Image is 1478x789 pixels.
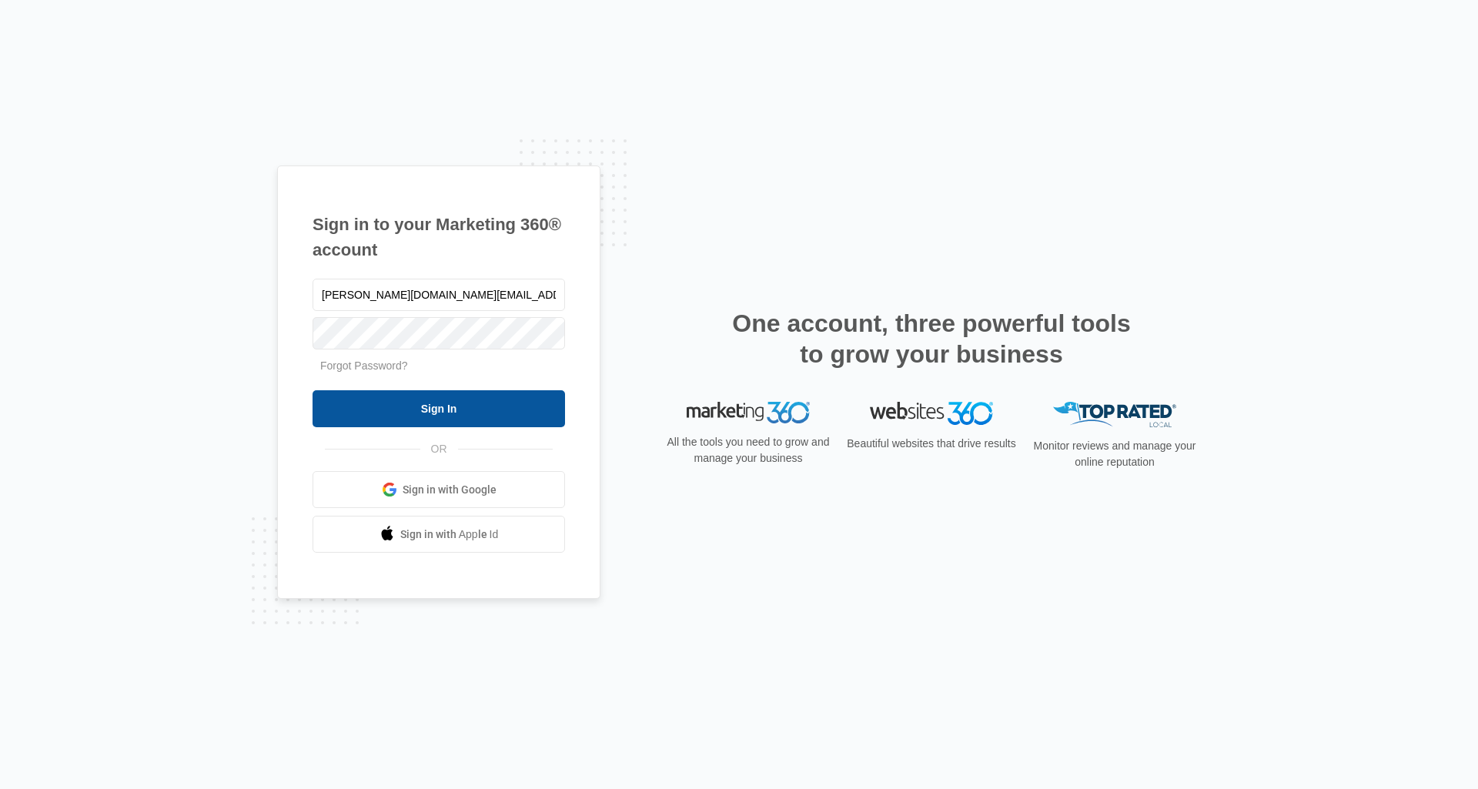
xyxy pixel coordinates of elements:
img: Marketing 360 [687,402,810,423]
p: All the tools you need to grow and manage your business [662,434,834,466]
h1: Sign in to your Marketing 360® account [313,212,565,262]
img: Top Rated Local [1053,402,1176,427]
a: Sign in with Google [313,471,565,508]
p: Beautiful websites that drive results [845,436,1018,452]
a: Forgot Password? [320,359,408,372]
a: Sign in with Apple Id [313,516,565,553]
span: Sign in with Google [403,482,497,498]
p: Monitor reviews and manage your online reputation [1028,438,1201,470]
span: OR [420,441,458,457]
input: Sign In [313,390,565,427]
span: Sign in with Apple Id [400,527,499,543]
input: Email [313,279,565,311]
h2: One account, three powerful tools to grow your business [727,308,1135,369]
img: Websites 360 [870,402,993,424]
